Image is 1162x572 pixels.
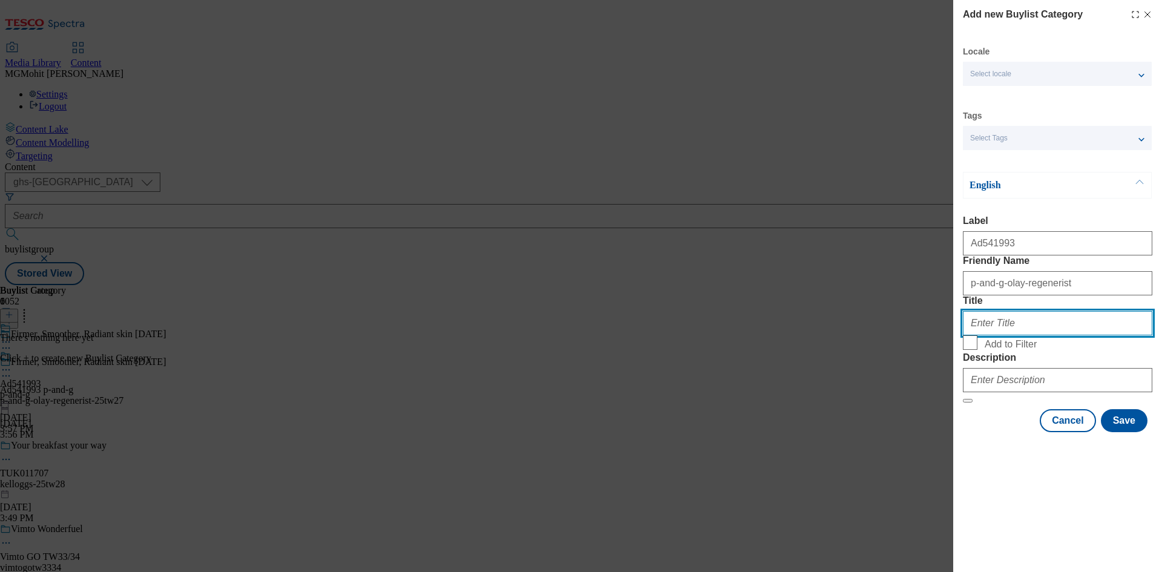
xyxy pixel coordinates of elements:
label: Label [963,215,1152,226]
label: Locale [963,48,990,55]
span: Select locale [970,70,1011,79]
button: Cancel [1040,409,1095,432]
input: Enter Label [963,231,1152,255]
p: English [970,179,1097,191]
input: Enter Title [963,311,1152,335]
input: Enter Description [963,368,1152,392]
button: Select locale [963,62,1152,86]
span: Select Tags [970,134,1008,143]
label: Tags [963,113,982,119]
span: Add to Filter [985,339,1037,350]
button: Select Tags [963,126,1152,150]
button: Save [1101,409,1147,432]
label: Title [963,295,1152,306]
label: Description [963,352,1152,363]
input: Enter Friendly Name [963,271,1152,295]
h4: Add new Buylist Category [963,7,1083,22]
label: Friendly Name [963,255,1152,266]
